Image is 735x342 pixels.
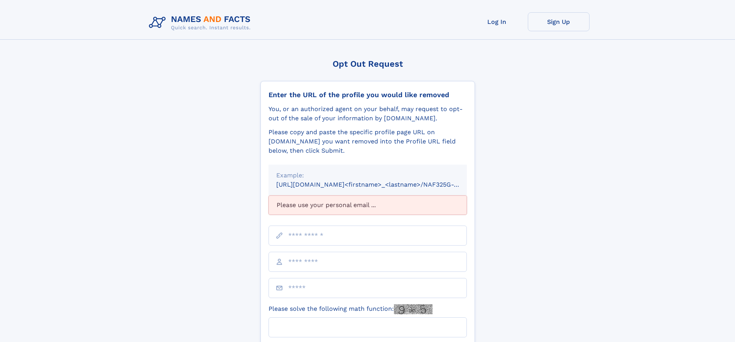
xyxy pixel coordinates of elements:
div: Example: [276,171,459,180]
img: Logo Names and Facts [146,12,257,33]
label: Please solve the following math function: [269,304,433,314]
div: Please use your personal email ... [269,195,467,215]
div: Opt Out Request [260,59,475,69]
small: [URL][DOMAIN_NAME]<firstname>_<lastname>/NAF325G-xxxxxxxx [276,181,482,188]
div: Enter the URL of the profile you would like removed [269,91,467,99]
a: Sign Up [528,12,590,31]
a: Log In [466,12,528,31]
div: You, or an authorized agent on your behalf, may request to opt-out of the sale of your informatio... [269,104,467,123]
div: Please copy and paste the specific profile page URL on [DOMAIN_NAME] you want removed into the Pr... [269,128,467,155]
